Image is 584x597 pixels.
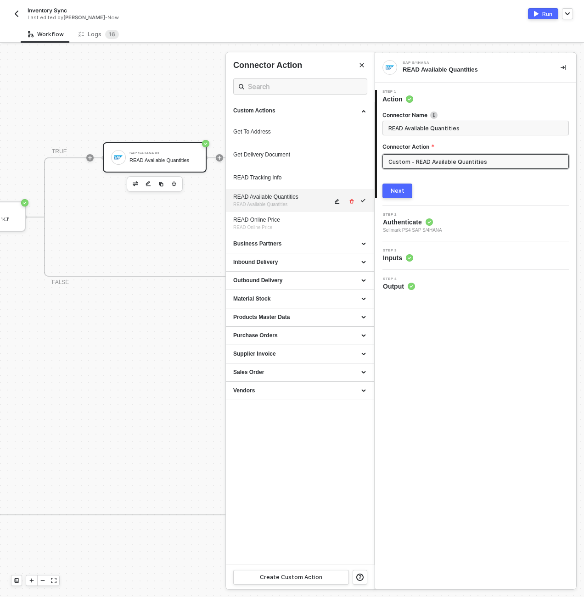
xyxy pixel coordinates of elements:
[105,30,119,39] sup: 16
[233,107,367,115] div: Custom Actions
[248,81,353,92] input: Search
[382,90,413,94] span: Step 1
[233,350,367,358] div: Supplier Invoice
[375,213,576,234] div: Step 2Authenticate Sellmark PS4 SAP S/4HANA
[51,578,56,583] span: icon-expand
[233,174,367,182] div: READ Tracking Info
[386,63,394,72] img: integration-icon
[430,112,438,119] img: icon-info
[334,199,341,204] span: icon-edit
[382,143,569,151] label: Connector Action
[233,151,367,159] div: Get Delivery Document
[233,216,367,224] div: READ Online Price
[233,202,287,207] span: READ Available Quantities
[233,240,367,248] div: Business Partners
[375,277,576,291] div: Step 4Output
[109,31,112,38] span: 1
[403,66,546,74] div: READ Available Quantities
[260,574,322,581] div: Create Custom Action
[233,570,349,585] button: Create Custom Action
[383,213,442,217] span: Step 2
[403,61,540,65] div: SAP S/4HANA
[11,8,22,19] button: back
[40,578,45,583] span: icon-minus
[233,277,367,285] div: Outbound Delivery
[383,282,415,291] span: Output
[233,193,332,201] div: READ Available Quantities
[28,14,271,21] div: Last edited by - Now
[28,31,64,38] div: Workflow
[542,10,552,18] div: Run
[383,253,413,262] span: Inputs
[233,225,272,230] span: READ Online Price
[63,14,105,21] span: [PERSON_NAME]
[28,6,67,14] span: Inventory Sync
[375,249,576,262] div: Step 3Inputs
[382,95,413,104] span: Action
[233,295,367,303] div: Material Stock
[233,60,367,71] div: Connector Action
[383,249,413,252] span: Step 3
[383,227,442,234] span: Sellmark PS4 SAP S/4HANA
[382,111,569,119] label: Connector Name
[29,578,34,583] span: icon-play
[79,30,119,39] div: Logs
[382,184,412,198] button: Next
[356,60,367,71] button: Close
[375,90,576,198] div: Step 1Action Connector Nameicon-infoConnector ActionNext
[233,368,367,376] div: Sales Order
[561,65,566,70] span: icon-collapse-right
[13,10,20,17] img: back
[534,11,539,17] img: activate
[233,387,367,395] div: Vendors
[233,332,367,340] div: Purchase Orders
[383,277,415,281] span: Step 4
[233,258,367,266] div: Inbound Delivery
[391,187,404,195] div: Next
[233,128,367,136] div: Get To Address
[383,218,442,227] span: Authenticate
[382,154,569,169] input: Connector Action
[388,123,561,133] input: Enter description
[112,31,115,38] span: 6
[528,8,558,19] button: activateRun
[239,83,244,90] span: icon-search
[233,313,367,321] div: Products Master Data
